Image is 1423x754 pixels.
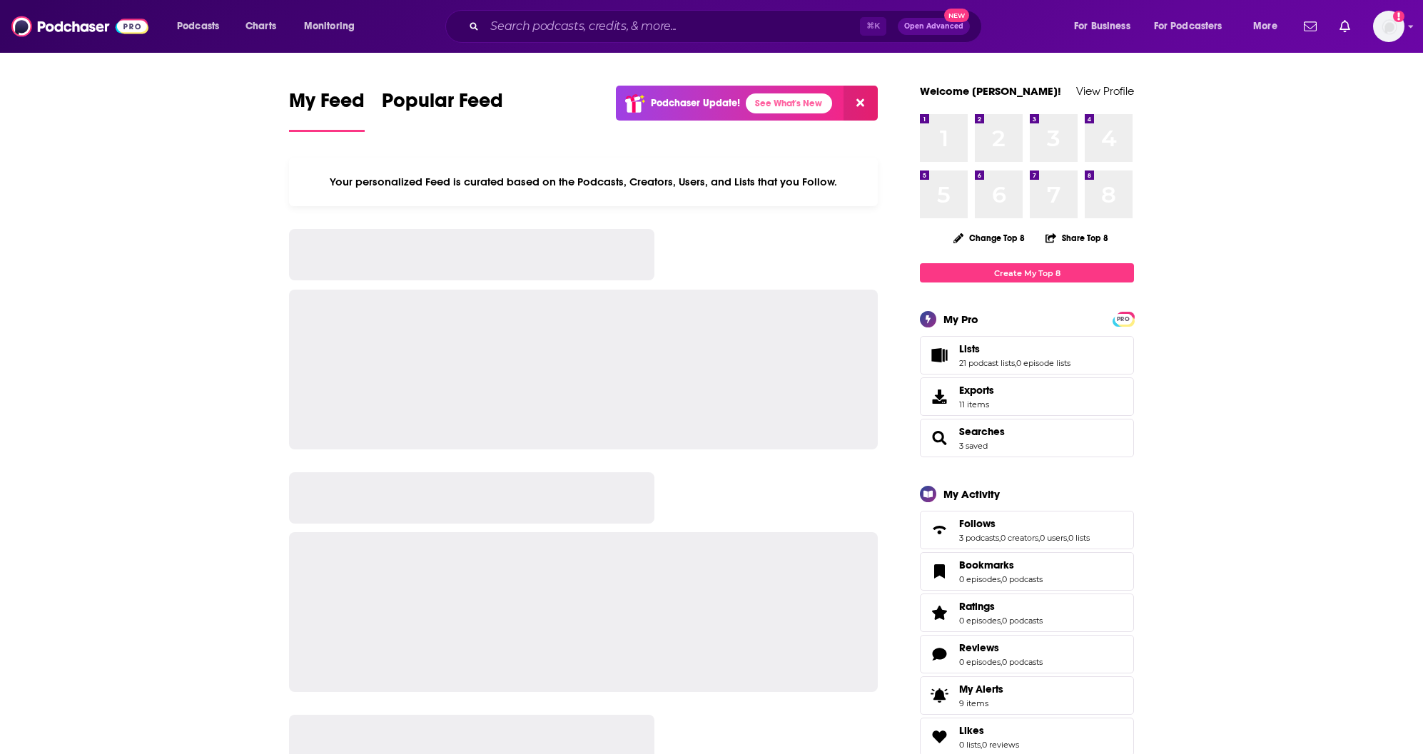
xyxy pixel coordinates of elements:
[289,88,365,121] span: My Feed
[1373,11,1404,42] img: User Profile
[1154,16,1222,36] span: For Podcasters
[959,641,1043,654] a: Reviews
[1040,533,1067,543] a: 0 users
[1076,84,1134,98] a: View Profile
[1243,15,1295,38] button: open menu
[920,676,1134,715] a: My Alerts
[1145,15,1243,38] button: open menu
[925,644,953,664] a: Reviews
[1115,314,1132,325] span: PRO
[920,552,1134,591] span: Bookmarks
[920,263,1134,282] a: Create My Top 8
[925,603,953,623] a: Ratings
[959,517,996,530] span: Follows
[920,377,1134,416] a: Exports
[1001,616,1002,626] span: ,
[651,97,740,109] p: Podchaser Update!
[1298,14,1322,39] a: Show notifications dropdown
[1115,313,1132,324] a: PRO
[459,10,996,43] div: Search podcasts, credits, & more...
[11,13,148,40] img: Podchaser - Follow, Share and Rate Podcasts
[920,511,1134,549] span: Follows
[236,15,285,38] a: Charts
[959,342,1070,355] a: Lists
[382,88,503,121] span: Popular Feed
[1001,533,1038,543] a: 0 creators
[1002,616,1043,626] a: 0 podcasts
[920,593,1134,632] span: Ratings
[981,740,982,750] span: ,
[959,683,1003,696] span: My Alerts
[959,358,1015,368] a: 21 podcast lists
[920,635,1134,673] span: Reviews
[304,16,355,36] span: Monitoring
[1074,16,1130,36] span: For Business
[245,16,276,36] span: Charts
[959,616,1001,626] a: 0 episodes
[1038,533,1040,543] span: ,
[959,740,981,750] a: 0 lists
[959,533,999,543] a: 3 podcasts
[167,15,238,38] button: open menu
[1016,358,1070,368] a: 0 episode lists
[959,384,994,397] span: Exports
[945,229,1033,247] button: Change Top 8
[925,686,953,705] span: My Alerts
[925,727,953,747] a: Likes
[959,342,980,355] span: Lists
[959,441,988,451] a: 3 saved
[959,657,1001,667] a: 0 episodes
[898,18,970,35] button: Open AdvancedNew
[959,600,995,613] span: Ratings
[860,17,886,36] span: ⌘ K
[959,698,1003,708] span: 9 items
[959,641,999,654] span: Reviews
[959,574,1001,584] a: 0 episodes
[943,487,1000,501] div: My Activity
[925,345,953,365] a: Lists
[1393,11,1404,22] svg: Add a profile image
[920,419,1134,457] span: Searches
[289,158,878,206] div: Your personalized Feed is curated based on the Podcasts, Creators, Users, and Lists that you Follow.
[959,425,1005,438] a: Searches
[1064,15,1148,38] button: open menu
[294,15,373,38] button: open menu
[1334,14,1356,39] a: Show notifications dropdown
[1001,574,1002,584] span: ,
[1015,358,1016,368] span: ,
[1045,224,1109,252] button: Share Top 8
[904,23,963,30] span: Open Advanced
[1002,657,1043,667] a: 0 podcasts
[959,517,1090,530] a: Follows
[1373,11,1404,42] button: Show profile menu
[982,740,1019,750] a: 0 reviews
[925,387,953,407] span: Exports
[1002,574,1043,584] a: 0 podcasts
[1001,657,1002,667] span: ,
[959,600,1043,613] a: Ratings
[920,336,1134,375] span: Lists
[920,84,1061,98] a: Welcome [PERSON_NAME]!
[1068,533,1090,543] a: 0 lists
[925,520,953,540] a: Follows
[485,15,860,38] input: Search podcasts, credits, & more...
[382,88,503,132] a: Popular Feed
[999,533,1001,543] span: ,
[289,88,365,132] a: My Feed
[959,724,1019,737] a: Likes
[959,559,1014,571] span: Bookmarks
[925,561,953,581] a: Bookmarks
[1067,533,1068,543] span: ,
[943,312,978,326] div: My Pro
[959,399,994,409] span: 11 items
[925,428,953,448] a: Searches
[1373,11,1404,42] span: Logged in as megcassidy
[944,9,970,22] span: New
[959,724,984,737] span: Likes
[177,16,219,36] span: Podcasts
[746,93,832,113] a: See What's New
